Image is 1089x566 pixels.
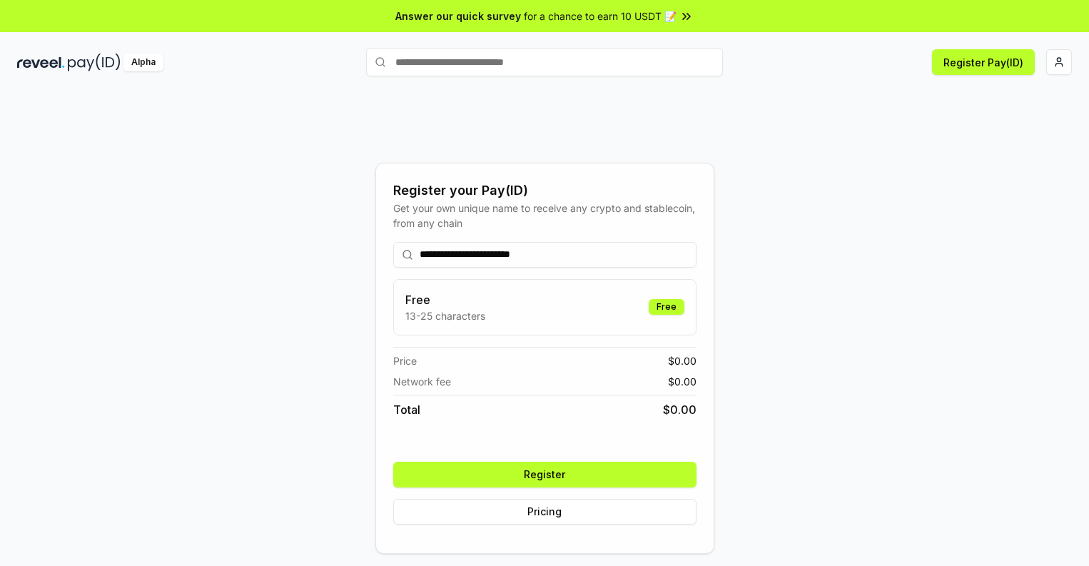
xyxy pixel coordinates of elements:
[393,353,417,368] span: Price
[68,54,121,71] img: pay_id
[649,299,684,315] div: Free
[932,49,1035,75] button: Register Pay(ID)
[663,401,697,418] span: $ 0.00
[393,201,697,231] div: Get your own unique name to receive any crypto and stablecoin, from any chain
[524,9,677,24] span: for a chance to earn 10 USDT 📝
[668,374,697,389] span: $ 0.00
[668,353,697,368] span: $ 0.00
[393,374,451,389] span: Network fee
[395,9,521,24] span: Answer our quick survey
[393,462,697,487] button: Register
[123,54,163,71] div: Alpha
[393,181,697,201] div: Register your Pay(ID)
[393,401,420,418] span: Total
[405,291,485,308] h3: Free
[405,308,485,323] p: 13-25 characters
[17,54,65,71] img: reveel_dark
[393,499,697,525] button: Pricing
